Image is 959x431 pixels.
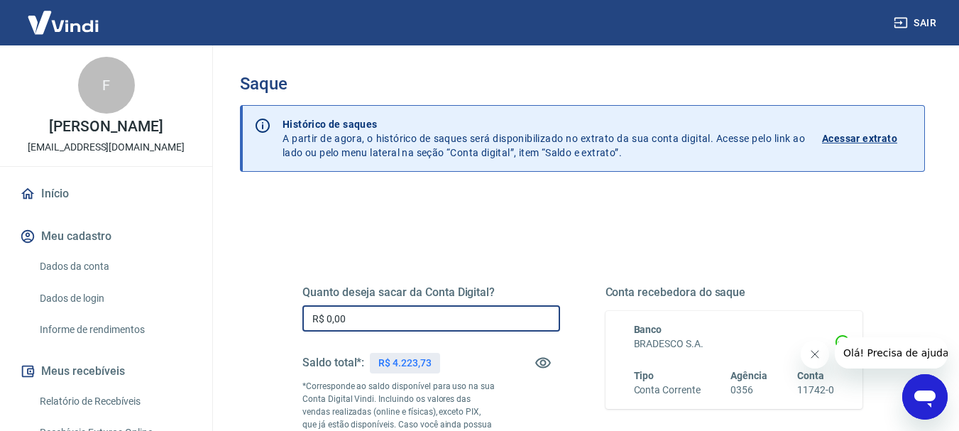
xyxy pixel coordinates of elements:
[378,356,431,371] p: R$ 4.223,73
[78,57,135,114] div: F
[17,356,195,387] button: Meus recebíveis
[17,1,109,44] img: Vindi
[822,117,913,160] a: Acessar extrato
[302,285,560,300] h5: Quanto deseja sacar da Conta Digital?
[283,117,805,131] p: Histórico de saques
[801,340,829,369] iframe: Fechar mensagem
[28,140,185,155] p: [EMAIL_ADDRESS][DOMAIN_NAME]
[34,387,195,416] a: Relatório de Recebíveis
[240,74,925,94] h3: Saque
[34,315,195,344] a: Informe de rendimentos
[634,324,662,335] span: Banco
[822,131,897,146] p: Acessar extrato
[34,252,195,281] a: Dados da conta
[730,370,767,381] span: Agência
[902,374,948,420] iframe: Botão para abrir a janela de mensagens
[17,221,195,252] button: Meu cadastro
[302,356,364,370] h5: Saldo total*:
[835,337,948,369] iframe: Mensagem da empresa
[634,337,835,351] h6: BRADESCO S.A.
[17,178,195,209] a: Início
[797,370,824,381] span: Conta
[283,117,805,160] p: A partir de agora, o histórico de saques será disponibilizado no extrato da sua conta digital. Ac...
[49,119,163,134] p: [PERSON_NAME]
[634,383,701,398] h6: Conta Corrente
[605,285,863,300] h5: Conta recebedora do saque
[34,284,195,313] a: Dados de login
[730,383,767,398] h6: 0356
[9,10,119,21] span: Olá! Precisa de ajuda?
[634,370,654,381] span: Tipo
[891,10,942,36] button: Sair
[797,383,834,398] h6: 11742-0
